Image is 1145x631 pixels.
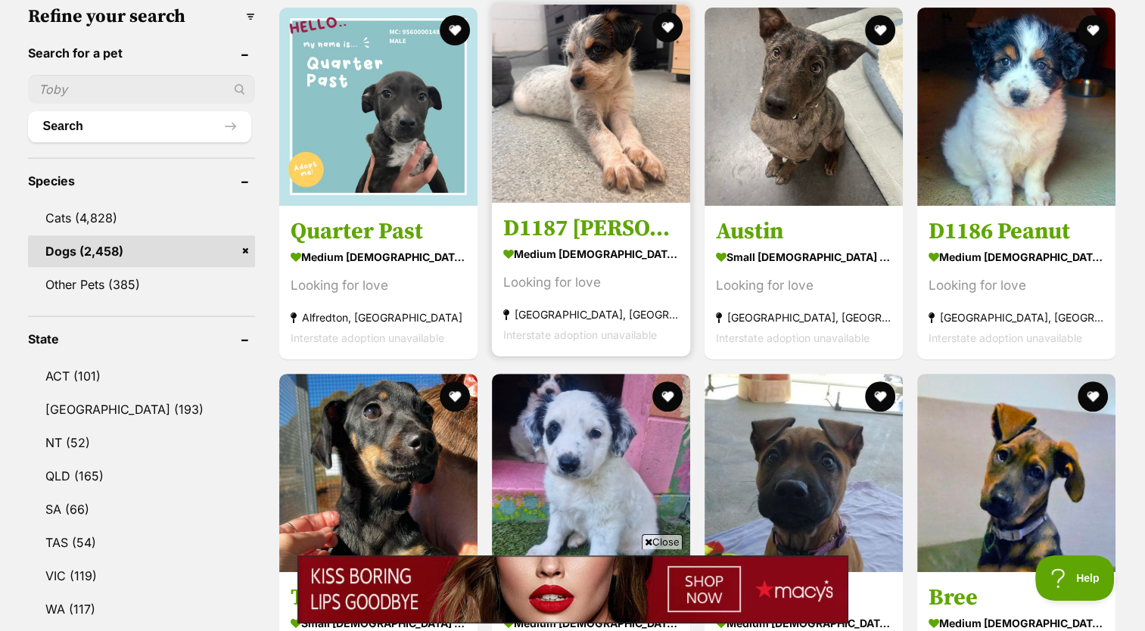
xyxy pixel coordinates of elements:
[917,374,1115,572] img: Bree - Australian Kelpie Dog
[297,555,848,623] iframe: Advertisement
[716,331,870,344] span: Interstate adoption unavailable
[705,374,903,572] img: Walrus - American Staffordshire Terrier Dog
[1078,15,1109,45] button: favourite
[917,8,1115,206] img: D1186 Peanut - Australian Shepherd Dog
[28,269,255,300] a: Other Pets (385)
[929,217,1104,246] h3: D1186 Peanut
[716,246,891,268] strong: small [DEMOGRAPHIC_DATA] Dog
[440,15,470,45] button: favourite
[28,527,255,558] a: TAS (54)
[652,12,683,42] button: favourite
[28,75,255,104] input: Toby
[28,174,255,188] header: Species
[28,460,255,492] a: QLD (165)
[291,275,466,296] div: Looking for love
[28,235,255,267] a: Dogs (2,458)
[291,331,444,344] span: Interstate adoption unavailable
[28,427,255,458] a: NT (52)
[291,217,466,246] h3: Quarter Past
[28,393,255,425] a: [GEOGRAPHIC_DATA] (193)
[865,381,895,412] button: favourite
[917,206,1115,359] a: D1186 Peanut medium [DEMOGRAPHIC_DATA] Dog Looking for love [GEOGRAPHIC_DATA], [GEOGRAPHIC_DATA] ...
[716,217,891,246] h3: Austin
[929,331,1082,344] span: Interstate adoption unavailable
[929,583,1104,612] h3: Bree
[503,272,679,293] div: Looking for love
[291,583,466,612] h3: Teddy
[28,202,255,234] a: Cats (4,828)
[865,15,895,45] button: favourite
[28,593,255,625] a: WA (117)
[929,246,1104,268] strong: medium [DEMOGRAPHIC_DATA] Dog
[503,214,679,243] h3: D1187 [PERSON_NAME]
[492,374,690,572] img: D1185 Pirate - Australian Shepherd Dog
[28,6,255,27] h3: Refine your search
[1035,555,1115,601] iframe: Help Scout Beacon - Open
[705,8,903,206] img: Austin - Kelpie x Catahoula Leopard Dog
[291,307,466,328] strong: Alfredton, [GEOGRAPHIC_DATA]
[28,360,255,392] a: ACT (101)
[705,206,903,359] a: Austin small [DEMOGRAPHIC_DATA] Dog Looking for love [GEOGRAPHIC_DATA], [GEOGRAPHIC_DATA] Interst...
[291,246,466,268] strong: medium [DEMOGRAPHIC_DATA] Dog
[279,8,478,206] img: Quarter Past - Staffordshire Bull Terrier x Staghound Dog
[503,304,679,325] strong: [GEOGRAPHIC_DATA], [GEOGRAPHIC_DATA]
[716,275,891,296] div: Looking for love
[503,328,657,341] span: Interstate adoption unavailable
[492,203,690,356] a: D1187 [PERSON_NAME] medium [DEMOGRAPHIC_DATA] Dog Looking for love [GEOGRAPHIC_DATA], [GEOGRAPHIC...
[929,275,1104,296] div: Looking for love
[440,381,470,412] button: favourite
[652,381,683,412] button: favourite
[642,534,683,549] span: Close
[503,243,679,265] strong: medium [DEMOGRAPHIC_DATA] Dog
[929,307,1104,328] strong: [GEOGRAPHIC_DATA], [GEOGRAPHIC_DATA]
[492,5,690,203] img: D1187 Pedro - Australian Shepherd Dog
[28,332,255,346] header: State
[28,111,251,141] button: Search
[279,374,478,572] img: Teddy - Dachshund Dog
[716,307,891,328] strong: [GEOGRAPHIC_DATA], [GEOGRAPHIC_DATA]
[28,560,255,592] a: VIC (119)
[279,206,478,359] a: Quarter Past medium [DEMOGRAPHIC_DATA] Dog Looking for love Alfredton, [GEOGRAPHIC_DATA] Intersta...
[28,46,255,60] header: Search for a pet
[28,493,255,525] a: SA (66)
[1078,381,1109,412] button: favourite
